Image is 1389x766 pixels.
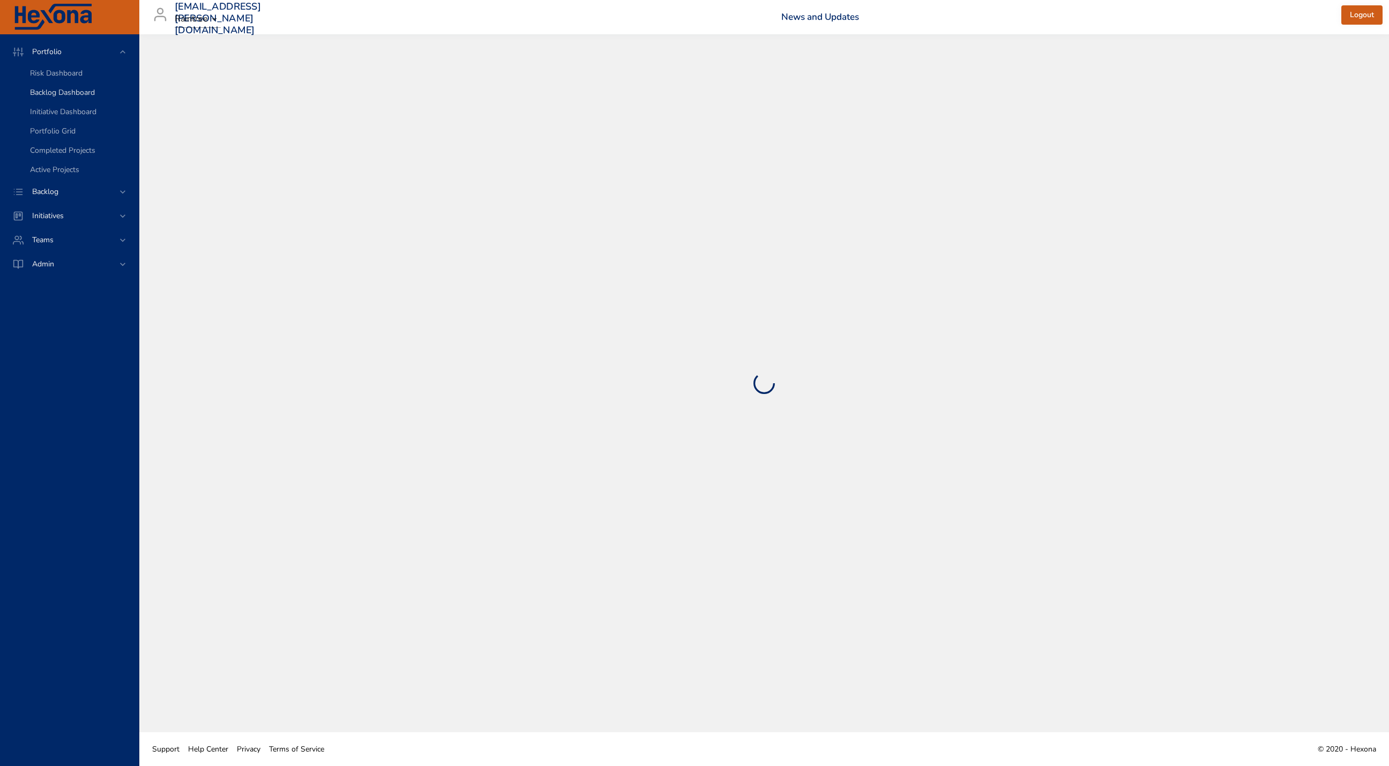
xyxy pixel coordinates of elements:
[237,744,260,754] span: Privacy
[30,165,79,175] span: Active Projects
[24,47,70,57] span: Portfolio
[24,211,72,221] span: Initiatives
[184,737,233,761] a: Help Center
[24,235,62,245] span: Teams
[152,744,180,754] span: Support
[13,4,93,31] img: Hexona
[30,145,95,155] span: Completed Projects
[148,737,184,761] a: Support
[233,737,265,761] a: Privacy
[30,87,95,98] span: Backlog Dashboard
[24,187,67,197] span: Backlog
[175,11,221,28] div: Raintree
[24,259,63,269] span: Admin
[1318,744,1376,754] span: © 2020 - Hexona
[30,68,83,78] span: Risk Dashboard
[30,126,76,136] span: Portfolio Grid
[269,744,324,754] span: Terms of Service
[1350,9,1374,22] span: Logout
[265,737,328,761] a: Terms of Service
[781,11,859,23] a: News and Updates
[30,107,96,117] span: Initiative Dashboard
[175,1,261,36] h3: [EMAIL_ADDRESS][PERSON_NAME][DOMAIN_NAME]
[1341,5,1383,25] button: Logout
[188,744,228,754] span: Help Center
